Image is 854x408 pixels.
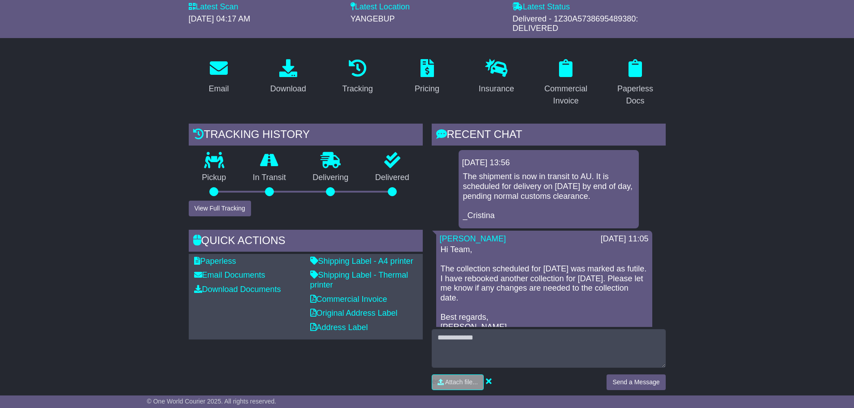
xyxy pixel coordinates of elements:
[310,323,368,332] a: Address Label
[362,173,423,183] p: Delivered
[351,2,410,12] label: Latest Location
[203,56,234,98] a: Email
[512,14,638,33] span: Delivered - 1Z30A5738695489380: DELIVERED
[512,2,570,12] label: Latest Status
[310,271,408,289] a: Shipping Label - Thermal printer
[462,158,635,168] div: [DATE] 13:56
[605,56,666,110] a: Paperless Docs
[440,234,506,243] a: [PERSON_NAME]
[189,230,423,254] div: Quick Actions
[479,83,514,95] div: Insurance
[264,56,312,98] a: Download
[342,83,373,95] div: Tracking
[336,56,378,98] a: Tracking
[310,257,413,266] a: Shipping Label - A4 printer
[441,245,648,332] p: Hi Team, The collection scheduled for [DATE] was marked as futile. I have rebooked another collec...
[310,295,387,304] a: Commercial Invoice
[194,271,265,279] a: Email Documents
[611,83,660,107] div: Paperless Docs
[239,173,299,183] p: In Transit
[208,83,229,95] div: Email
[310,309,398,318] a: Original Address Label
[473,56,520,98] a: Insurance
[194,285,281,294] a: Download Documents
[189,124,423,148] div: Tracking history
[607,374,665,390] button: Send a Message
[299,173,362,183] p: Delivering
[463,172,634,220] p: The shipment is now in transit to AU. It is scheduled for delivery on [DATE] by end of day, pendi...
[270,83,306,95] div: Download
[542,83,590,107] div: Commercial Invoice
[601,234,649,244] div: [DATE] 11:05
[189,201,251,216] button: View Full Tracking
[536,56,596,110] a: Commercial Invoice
[432,124,666,148] div: RECENT CHAT
[194,257,236,266] a: Paperless
[415,83,439,95] div: Pricing
[189,14,251,23] span: [DATE] 04:17 AM
[147,398,277,405] span: © One World Courier 2025. All rights reserved.
[189,173,240,183] p: Pickup
[409,56,445,98] a: Pricing
[351,14,395,23] span: YANGEBUP
[189,2,238,12] label: Latest Scan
